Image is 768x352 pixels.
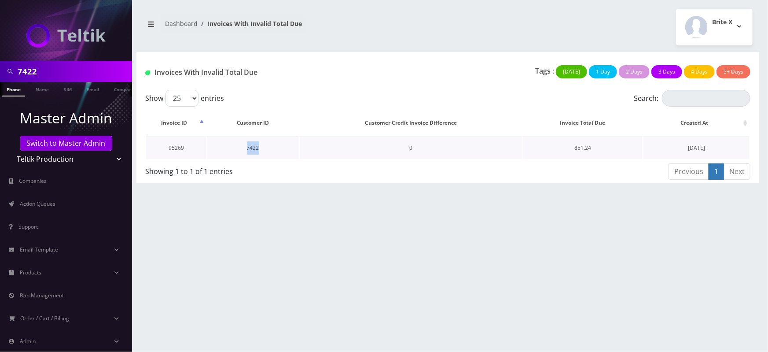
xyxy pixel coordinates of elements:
[198,19,302,28] li: Invoices With Invalid Total Due
[523,110,643,136] th: Invoice Total Due
[20,136,112,151] a: Switch to Master Admin
[20,337,36,345] span: Admin
[19,177,47,185] span: Companies
[634,90,750,107] label: Search:
[26,24,106,48] img: Teltik Production
[717,65,750,78] button: 5+ Days
[145,90,224,107] label: Show entries
[20,269,41,276] span: Products
[31,82,53,96] a: Name
[662,90,750,107] input: Search:
[643,137,750,159] td: [DATE]
[651,65,682,78] button: 3 Days
[143,15,441,40] nav: breadcrumb
[207,110,299,136] th: Customer ID
[724,163,750,180] a: Next
[643,110,750,136] th: Created At: activate to sort column ascending
[18,63,130,80] input: Search in Company
[207,137,299,159] td: 7422
[18,223,38,230] span: Support
[300,110,522,136] th: Customer Credit Invoice Difference
[709,163,724,180] a: 1
[556,65,587,78] button: [DATE]
[21,315,70,322] span: Order / Cart / Billing
[20,246,58,253] span: Email Template
[300,137,522,159] td: 0
[589,65,617,78] button: 1 Day
[712,19,732,26] h2: Brite X
[676,9,753,45] button: Brite X
[535,66,554,76] p: Tags :
[145,68,338,77] h1: Invoices With Invalid Total Due
[20,292,64,299] span: Ban Management
[2,82,25,96] a: Phone
[669,163,709,180] a: Previous
[684,65,715,78] button: 4 Days
[110,82,139,96] a: Company
[146,110,206,136] th: Invoice ID: activate to sort column descending
[82,82,103,96] a: Email
[619,65,650,78] button: 2 Days
[20,200,55,207] span: Action Queues
[59,82,76,96] a: SIM
[146,137,206,159] td: 95269
[165,90,198,107] select: Showentries
[165,19,198,28] a: Dashboard
[145,70,150,75] img: Customer With Invalid Primary Payment Account
[523,137,643,159] td: 851.24
[145,163,441,177] div: Showing 1 to 1 of 1 entries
